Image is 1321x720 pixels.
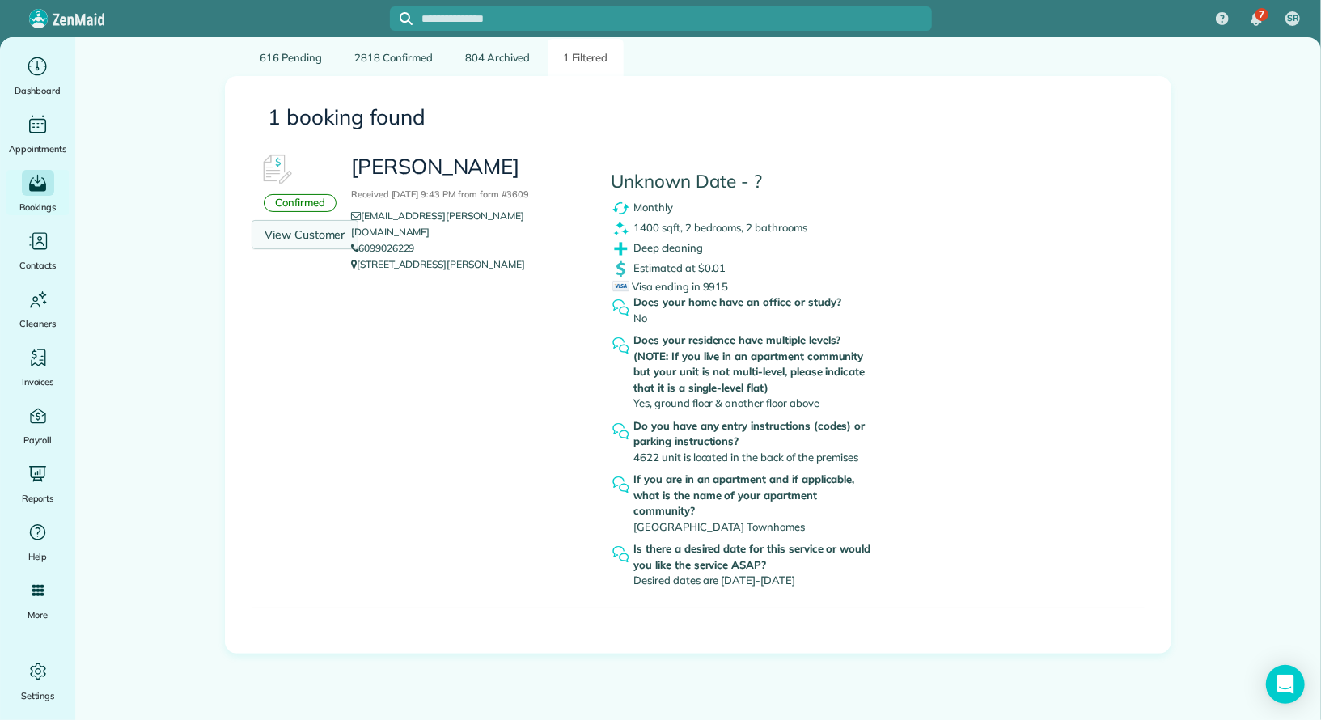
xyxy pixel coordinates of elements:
a: 6099026229 [351,242,415,254]
span: [GEOGRAPHIC_DATA] Townhomes [633,520,805,533]
span: 4622 unit is located in the back of the premises [633,451,858,464]
span: Monthly [633,200,673,213]
p: [STREET_ADDRESS][PERSON_NAME] [351,256,586,273]
span: No [633,311,647,324]
img: Booking #617532 [252,146,300,194]
strong: If you are in an apartment and if applicable, what is the name of your apartment community? [633,472,878,519]
span: Help [28,548,48,565]
span: Visa ending in 9915 [612,280,728,293]
span: Settings [21,688,55,704]
strong: Does your residence have multiple levels? (NOTE: If you live in an apartment community but your u... [633,332,878,396]
a: Reports [6,461,69,506]
span: SR [1287,12,1298,25]
span: Invoices [22,374,54,390]
img: question_symbol_icon-fa7b350da2b2fea416cef77984ae4cf4944ea5ab9e3d5925827a5d6b7129d3f6.png [611,475,631,495]
img: question_symbol_icon-fa7b350da2b2fea416cef77984ae4cf4944ea5ab9e3d5925827a5d6b7129d3f6.png [611,298,631,318]
a: 616 Pending [244,39,337,77]
span: 1400 sqft, 2 bedrooms, 2 bathrooms [633,220,807,233]
h3: 1 booking found [268,106,1128,129]
a: Invoices [6,345,69,390]
svg: Focus search [400,12,413,25]
span: Estimated at $0.01 [633,260,726,273]
strong: Does your home have an office or study? [633,294,878,311]
a: Appointments [6,112,69,157]
div: Open Intercom Messenger [1266,665,1305,704]
a: [EMAIL_ADDRESS][PERSON_NAME][DOMAIN_NAME] [351,210,524,238]
a: View Customer [252,220,358,249]
span: Desired dates are [DATE]-[DATE] [633,574,795,587]
a: Bookings [6,170,69,215]
strong: Do you have any entry instructions (codes) or parking instructions? [633,418,878,450]
span: More [28,607,48,623]
img: question_symbol_icon-fa7b350da2b2fea416cef77984ae4cf4944ea5ab9e3d5925827a5d6b7129d3f6.png [611,336,631,356]
span: Payroll [23,432,53,448]
a: 1 Filtered [548,39,624,77]
a: Contacts [6,228,69,273]
a: Dashboard [6,53,69,99]
button: Focus search [390,12,413,25]
span: Reports [22,490,54,506]
span: Contacts [19,257,56,273]
img: question_symbol_icon-fa7b350da2b2fea416cef77984ae4cf4944ea5ab9e3d5925827a5d6b7129d3f6.png [611,544,631,565]
span: 7 [1259,8,1264,21]
span: Cleaners [19,316,56,332]
img: clean_symbol_icon-dd072f8366c07ea3eb8378bb991ecd12595f4b76d916a6f83395f9468ae6ecae.png [611,218,631,239]
h3: [PERSON_NAME] [351,155,586,201]
a: Cleaners [6,286,69,332]
a: 804 Archived [450,39,546,77]
span: Appointments [9,141,67,157]
img: question_symbol_icon-fa7b350da2b2fea416cef77984ae4cf4944ea5ab9e3d5925827a5d6b7129d3f6.png [611,421,631,442]
a: Help [6,519,69,565]
span: Bookings [19,199,57,215]
div: 7 unread notifications [1239,2,1273,37]
a: 2818 Confirmed [339,39,448,77]
span: Dashboard [15,83,61,99]
a: Payroll [6,403,69,448]
div: Confirmed [264,194,337,213]
h4: Unknown Date - ? [611,172,912,192]
img: extras_symbol_icon-f5f8d448bd4f6d592c0b405ff41d4b7d97c126065408080e4130a9468bdbe444.png [611,239,631,259]
span: Yes, ground floor & another floor above [633,396,819,409]
a: Settings [6,659,69,704]
img: dollar_symbol_icon-bd8a6898b2649ec353a9eba708ae97d8d7348bddd7d2aed9b7e4bf5abd9f4af5.png [611,259,631,279]
span: Deep cleaning [633,240,703,253]
strong: Is there a desired date for this service or would you like the service ASAP? [633,541,878,573]
small: Received [DATE] 9:43 PM from form #3609 [351,188,529,200]
img: recurrence_symbol_icon-7cc721a9f4fb8f7b0289d3d97f09a2e367b638918f1a67e51b1e7d8abe5fb8d8.png [611,198,631,218]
